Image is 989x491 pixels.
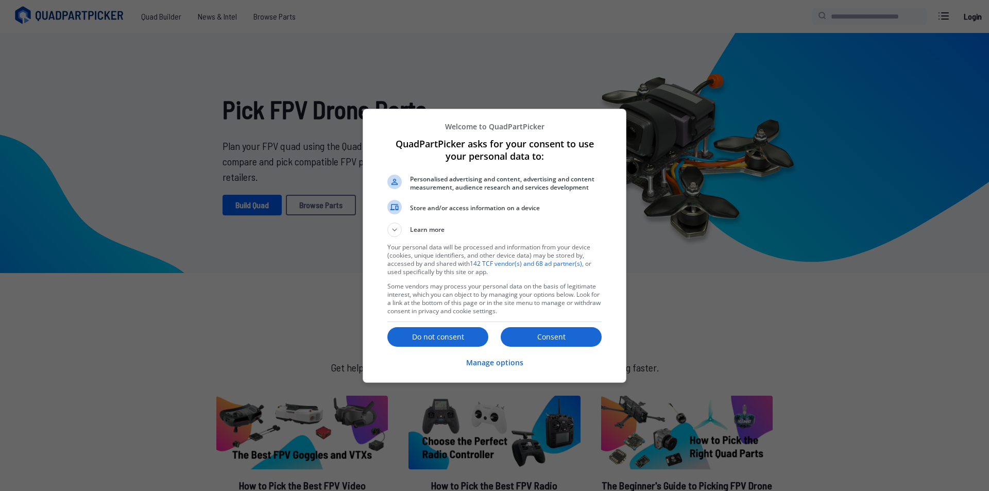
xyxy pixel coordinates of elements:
[387,327,488,347] button: Do not consent
[466,358,523,368] p: Manage options
[363,109,626,383] div: QuadPartPicker asks for your consent to use your personal data to:
[387,138,602,162] h1: QuadPartPicker asks for your consent to use your personal data to:
[387,122,602,131] p: Welcome to QuadPartPicker
[410,225,445,237] span: Learn more
[501,327,602,347] button: Consent
[387,282,602,315] p: Some vendors may process your personal data on the basis of legitimate interest, which you can ob...
[410,204,602,212] span: Store and/or access information on a device
[387,243,602,276] p: Your personal data will be processed and information from your device (cookies, unique identifier...
[501,332,602,342] p: Consent
[470,259,582,268] a: 142 TCF vendor(s) and 68 ad partner(s)
[387,332,488,342] p: Do not consent
[410,175,602,192] span: Personalised advertising and content, advertising and content measurement, audience research and ...
[387,223,602,237] button: Learn more
[466,352,523,374] button: Manage options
